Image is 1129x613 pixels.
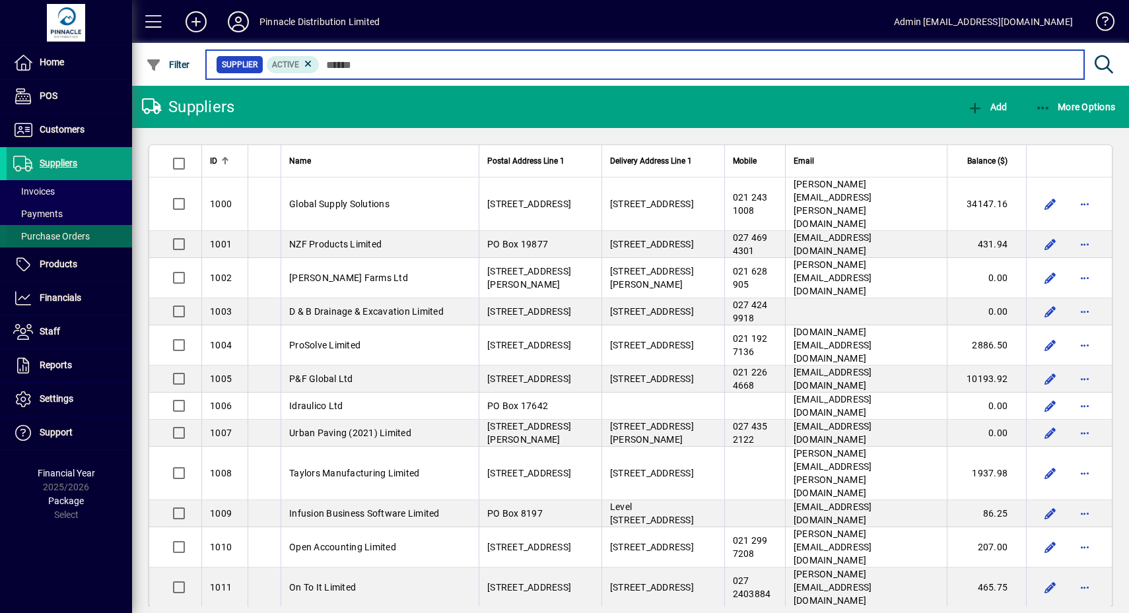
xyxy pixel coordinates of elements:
[947,393,1026,420] td: 0.00
[794,569,872,606] span: [PERSON_NAME][EMAIL_ADDRESS][DOMAIN_NAME]
[947,325,1026,366] td: 2886.50
[1074,267,1095,288] button: More options
[289,199,390,209] span: Global Supply Solutions
[143,53,193,77] button: Filter
[947,420,1026,447] td: 0.00
[1040,335,1061,356] button: Edit
[210,273,232,283] span: 1002
[7,180,132,203] a: Invoices
[964,95,1010,119] button: Add
[40,326,60,337] span: Staff
[1074,301,1095,322] button: More options
[967,154,1008,168] span: Balance ($)
[487,340,571,350] span: [STREET_ADDRESS]
[1032,95,1119,119] button: More Options
[1074,577,1095,598] button: More options
[733,575,771,599] span: 027 2403884
[733,535,768,559] span: 021 299 7208
[794,154,939,168] div: Email
[289,542,396,552] span: Open Accounting Limited
[1074,193,1095,214] button: More options
[487,421,571,445] span: [STREET_ADDRESS][PERSON_NAME]
[40,57,64,67] span: Home
[175,10,217,34] button: Add
[487,401,548,411] span: PO Box 17642
[947,258,1026,298] td: 0.00
[733,300,768,323] span: 027 424 9918
[733,367,768,391] span: 021 226 4668
[142,96,234,117] div: Suppliers
[7,248,132,281] a: Products
[210,340,232,350] span: 1004
[1040,463,1061,484] button: Edit
[1074,395,1095,416] button: More options
[210,582,232,593] span: 1011
[267,56,320,73] mat-chip: Activation Status: Active
[487,542,571,552] span: [STREET_ADDRESS]
[1074,234,1095,255] button: More options
[289,508,440,519] span: Infusion Business Software Limited
[13,186,55,197] span: Invoices
[794,501,872,525] span: [EMAIL_ADDRESS][DOMAIN_NAME]
[733,266,768,290] span: 021 628 905
[13,209,63,219] span: Payments
[1040,503,1061,524] button: Edit
[222,58,257,71] span: Supplier
[40,427,73,437] span: Support
[210,468,232,478] span: 1008
[794,367,872,391] span: [EMAIL_ADDRESS][DOMAIN_NAME]
[7,315,132,348] a: Staff
[13,231,90,242] span: Purchase Orders
[947,567,1026,607] td: 465.75
[1086,3,1112,46] a: Knowledge Base
[1040,193,1061,214] button: Edit
[487,508,543,519] span: PO Box 8197
[210,306,232,317] span: 1003
[210,508,232,519] span: 1009
[1040,368,1061,389] button: Edit
[289,373,353,384] span: P&F Global Ltd
[610,501,694,525] span: Level [STREET_ADDRESS]
[1040,395,1061,416] button: Edit
[610,306,694,317] span: [STREET_ADDRESS]
[7,225,132,247] a: Purchase Orders
[947,298,1026,325] td: 0.00
[487,154,564,168] span: Postal Address Line 1
[7,416,132,449] a: Support
[610,421,694,445] span: [STREET_ADDRESS][PERSON_NAME]
[955,154,1019,168] div: Balance ($)
[289,306,444,317] span: D & B Drainage & Excavation Limited
[289,273,408,283] span: [PERSON_NAME] Farms Ltd
[40,90,57,101] span: POS
[210,154,217,168] span: ID
[794,394,872,418] span: [EMAIL_ADDRESS][DOMAIN_NAME]
[146,59,190,70] span: Filter
[487,468,571,478] span: [STREET_ADDRESS]
[7,46,132,79] a: Home
[272,60,299,69] span: Active
[40,292,81,303] span: Financials
[1040,536,1061,558] button: Edit
[210,428,232,438] span: 1007
[487,373,571,384] span: [STREET_ADDRESS]
[7,349,132,382] a: Reports
[487,582,571,593] span: [STREET_ADDRESS]
[794,529,872,565] span: [PERSON_NAME][EMAIL_ADDRESS][DOMAIN_NAME]
[210,154,240,168] div: ID
[794,448,872,498] span: [PERSON_NAME][EMAIL_ADDRESS][PERSON_NAME][DOMAIN_NAME]
[610,582,694,593] span: [STREET_ADDRESS]
[1074,422,1095,443] button: More options
[289,340,360,350] span: ProSolve Limited
[48,496,84,506] span: Package
[487,239,548,249] span: PO Box 19877
[733,154,777,168] div: Mobile
[487,266,571,290] span: [STREET_ADDRESS][PERSON_NAME]
[610,239,694,249] span: [STREET_ADDRESS]
[794,327,872,364] span: [DOMAIN_NAME][EMAIL_ADDRESS][DOMAIN_NAME]
[1074,335,1095,356] button: More options
[947,366,1026,393] td: 10193.92
[610,154,692,168] span: Delivery Address Line 1
[487,199,571,209] span: [STREET_ADDRESS]
[794,421,872,445] span: [EMAIL_ADDRESS][DOMAIN_NAME]
[1074,536,1095,558] button: More options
